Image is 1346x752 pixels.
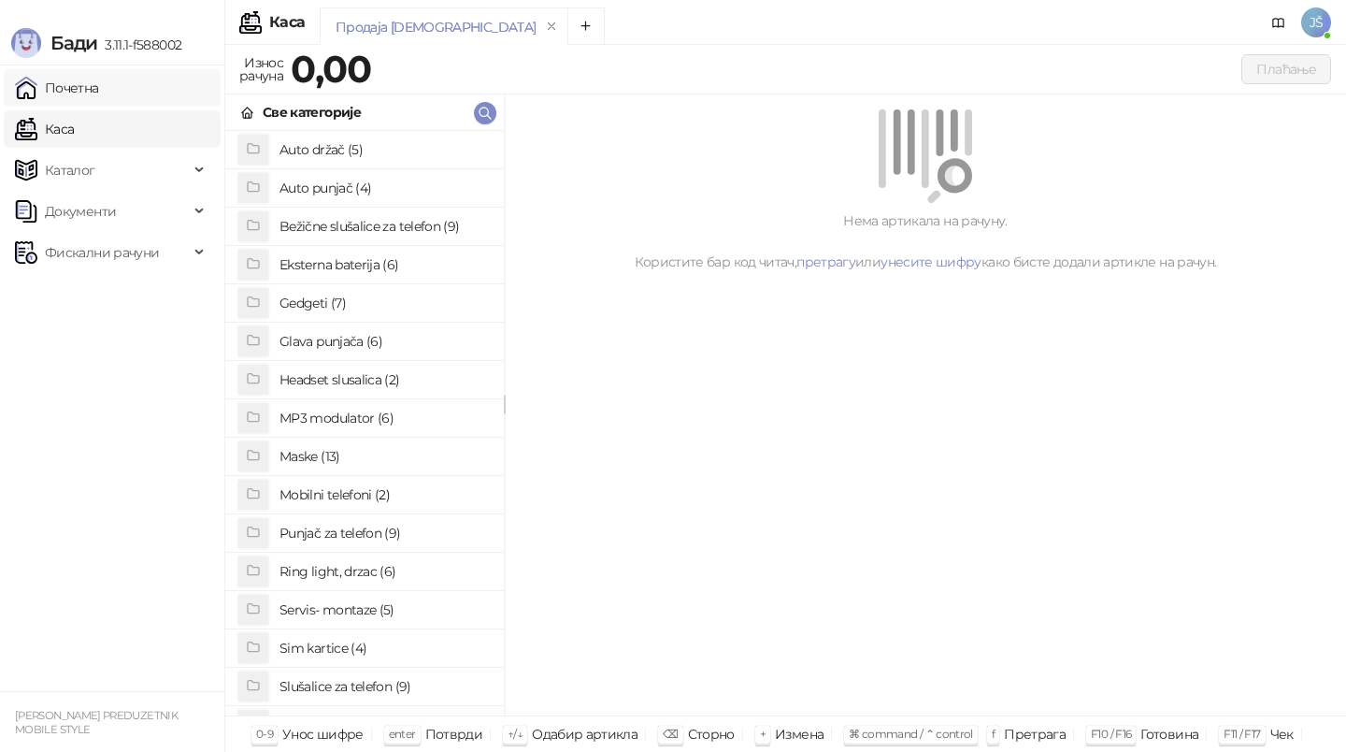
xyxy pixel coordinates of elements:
h4: Sim kartice (4) [279,633,489,663]
div: Готовина [1140,722,1198,746]
div: Чек [1270,722,1294,746]
span: + [760,727,766,741]
a: Каса [15,110,74,148]
img: Logo [11,28,41,58]
span: JŠ [1301,7,1331,37]
div: Све категорије [263,102,361,123]
div: Унос шифре [282,722,364,746]
h4: Bežične slušalice za telefon (9) [279,211,489,241]
button: Плаћање [1241,54,1331,84]
span: enter [389,727,416,741]
div: Одабир артикла [532,722,637,746]
h4: Eksterna baterija (6) [279,250,489,280]
div: Потврди [425,722,483,746]
button: Add tab [567,7,605,45]
div: Каса [269,15,305,30]
span: 3.11.1-f588002 [97,36,181,53]
div: Претрага [1004,722,1066,746]
span: Фискални рачуни [45,234,159,271]
h4: Headset slusalica (2) [279,365,489,395]
button: remove [539,19,564,35]
div: Продаја [DEMOGRAPHIC_DATA] [336,17,536,37]
span: ⌘ command / ⌃ control [849,727,973,741]
h4: Glava punjača (6) [279,326,489,356]
span: 0-9 [256,727,273,741]
a: унесите шифру [881,253,981,270]
small: [PERSON_NAME] PREDUZETNIK MOBILE STYLE [15,709,178,736]
h4: Ring light, drzac (6) [279,557,489,586]
span: F10 / F16 [1091,727,1131,741]
span: Каталог [45,152,95,189]
a: претрагу [796,253,855,270]
h4: Servis- montaze (5) [279,595,489,625]
h4: Gedgeti (7) [279,288,489,318]
span: ⌫ [663,727,678,741]
h4: MP3 modulator (6) [279,403,489,433]
div: Нема артикала на рачуну. Користите бар код читач, или како бисте додали артикле на рачун. [527,210,1324,272]
a: Документација [1264,7,1294,37]
h4: Maske (13) [279,441,489,471]
div: Сторно [688,722,735,746]
div: grid [225,131,504,716]
h4: Staklo za telefon (7) [279,710,489,740]
h4: Slušalice za telefon (9) [279,672,489,701]
span: Бади [50,32,97,54]
a: Почетна [15,69,99,107]
span: f [992,727,995,741]
h4: Auto držač (5) [279,135,489,165]
span: Документи [45,193,116,230]
strong: 0,00 [291,46,371,92]
h4: Auto punjač (4) [279,173,489,203]
div: Износ рачуна [236,51,287,88]
div: Измена [775,722,823,746]
span: ↑/↓ [508,727,523,741]
h4: Punjač za telefon (9) [279,518,489,548]
h4: Mobilni telefoni (2) [279,480,489,510]
span: F11 / F17 [1224,727,1260,741]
